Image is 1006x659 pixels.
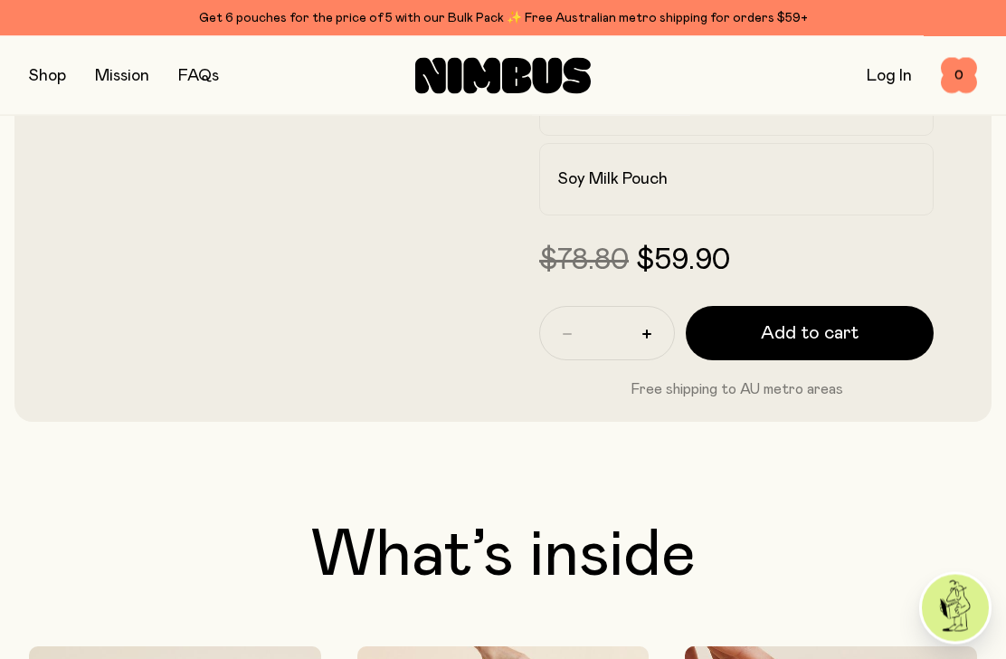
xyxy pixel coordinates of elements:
[178,68,219,84] a: FAQs
[29,7,977,29] div: Get 6 pouches for the price of 5 with our Bulk Pack ✨ Free Australian metro shipping for orders $59+
[922,575,989,642] img: agent
[95,68,149,84] a: Mission
[941,58,977,94] button: 0
[867,68,912,84] a: Log In
[29,524,977,589] h2: What’s inside
[539,379,934,401] p: Free shipping to AU metro areas
[539,247,629,276] span: $78.80
[761,321,859,347] span: Add to cart
[636,247,730,276] span: $59.90
[558,169,668,191] h2: Soy Milk Pouch
[686,307,934,361] button: Add to cart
